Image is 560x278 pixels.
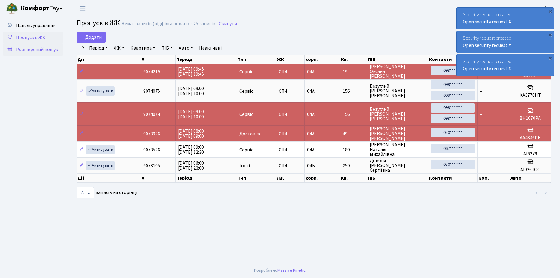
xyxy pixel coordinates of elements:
[143,131,160,137] span: 9073926
[463,42,511,49] a: Open security request #
[340,174,367,183] th: Кв.
[143,88,160,95] span: 9074075
[307,162,315,169] span: 04Б
[478,174,510,183] th: Ком.
[279,69,302,74] span: СП4
[87,43,110,53] a: Період
[370,64,426,79] span: [PERSON_NAME] Оксана [PERSON_NAME]
[512,135,548,141] h5: АА4346РК
[239,147,253,152] span: Сервіс
[463,19,511,25] a: Open security request #
[457,54,554,76] div: Security request created
[276,55,305,64] th: ЖК
[512,116,548,121] h5: ВН1670РА
[480,162,482,169] span: -
[111,43,127,53] a: ЖК
[141,55,176,64] th: #
[178,66,204,77] span: [DATE] 09:45 [DATE] 19:45
[254,267,306,274] div: Розроблено .
[143,147,160,153] span: 9073526
[20,3,63,14] span: Таун
[277,267,305,273] a: Massive Kinetic
[121,21,218,27] div: Немає записів (відфільтровано з 25 записів).
[343,89,365,94] span: 156
[3,20,63,32] a: Панель управління
[279,131,302,136] span: СП4
[307,147,315,153] span: 04А
[80,34,102,41] span: Додати
[305,174,340,183] th: корп.
[343,112,365,117] span: 156
[340,55,367,64] th: Кв.
[239,89,253,94] span: Сервіс
[367,174,428,183] th: ПІБ
[512,167,548,173] h5: АІ9261ОС
[370,107,426,121] span: Безуглий [PERSON_NAME] [PERSON_NAME]
[457,31,554,53] div: Security request created
[3,44,63,56] a: Розширений пошук
[143,68,160,75] span: 9074219
[239,131,260,136] span: Доставка
[159,43,175,53] a: ПІБ
[279,163,302,168] span: СП4
[279,89,302,94] span: СП4
[480,88,482,95] span: -
[457,8,554,29] div: Security request created
[237,55,276,64] th: Тип
[6,2,18,14] img: logo.png
[20,3,49,13] b: Комфорт
[77,18,120,28] span: Пропуск в ЖК
[463,65,511,72] a: Open security request #
[428,55,478,64] th: Контакти
[143,111,160,118] span: 9074074
[77,55,141,64] th: Дії
[370,158,426,173] span: Довбня [PERSON_NAME] Сергіївна
[547,55,553,61] div: ×
[178,160,204,171] span: [DATE] 06:00 [DATE] 23:00
[16,22,56,29] span: Панель управління
[16,46,58,53] span: Розширений пошук
[370,142,426,157] span: [PERSON_NAME] Наталія Михайлівна
[512,92,548,98] h5: КА3778НТ
[307,111,315,118] span: 04А
[141,174,176,183] th: #
[480,111,482,118] span: -
[307,131,315,137] span: 04А
[279,147,302,152] span: СП4
[86,145,115,154] a: Активувати
[512,73,548,79] h5: КА7136
[77,174,141,183] th: Дії
[143,162,160,169] span: 9073105
[307,88,315,95] span: 04А
[343,131,365,136] span: 49
[86,161,115,170] a: Активувати
[343,69,365,74] span: 19
[75,3,90,13] button: Переключити навігацію
[367,55,428,64] th: ПІБ
[343,147,365,152] span: 180
[370,126,426,141] span: [PERSON_NAME] [PERSON_NAME] [PERSON_NAME]
[343,163,365,168] span: 259
[176,55,237,64] th: Період
[510,174,551,183] th: Авто
[239,69,253,74] span: Сервіс
[547,32,553,38] div: ×
[77,32,106,43] a: Додати
[428,174,478,183] th: Контакти
[519,5,553,12] a: Консьєрж б. 4.
[237,174,276,183] th: Тип
[239,112,253,117] span: Сервіс
[178,108,204,120] span: [DATE] 09:00 [DATE] 10:00
[128,43,158,53] a: Квартира
[178,85,204,97] span: [DATE] 09:00 [DATE] 10:00
[197,43,224,53] a: Неактивні
[239,163,250,168] span: Гості
[307,68,315,75] span: 04А
[86,86,115,96] a: Активувати
[77,187,137,198] label: записів на сторінці
[176,43,195,53] a: Авто
[16,34,45,41] span: Пропуск в ЖК
[77,187,94,198] select: записів на сторінці
[276,174,305,183] th: ЖК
